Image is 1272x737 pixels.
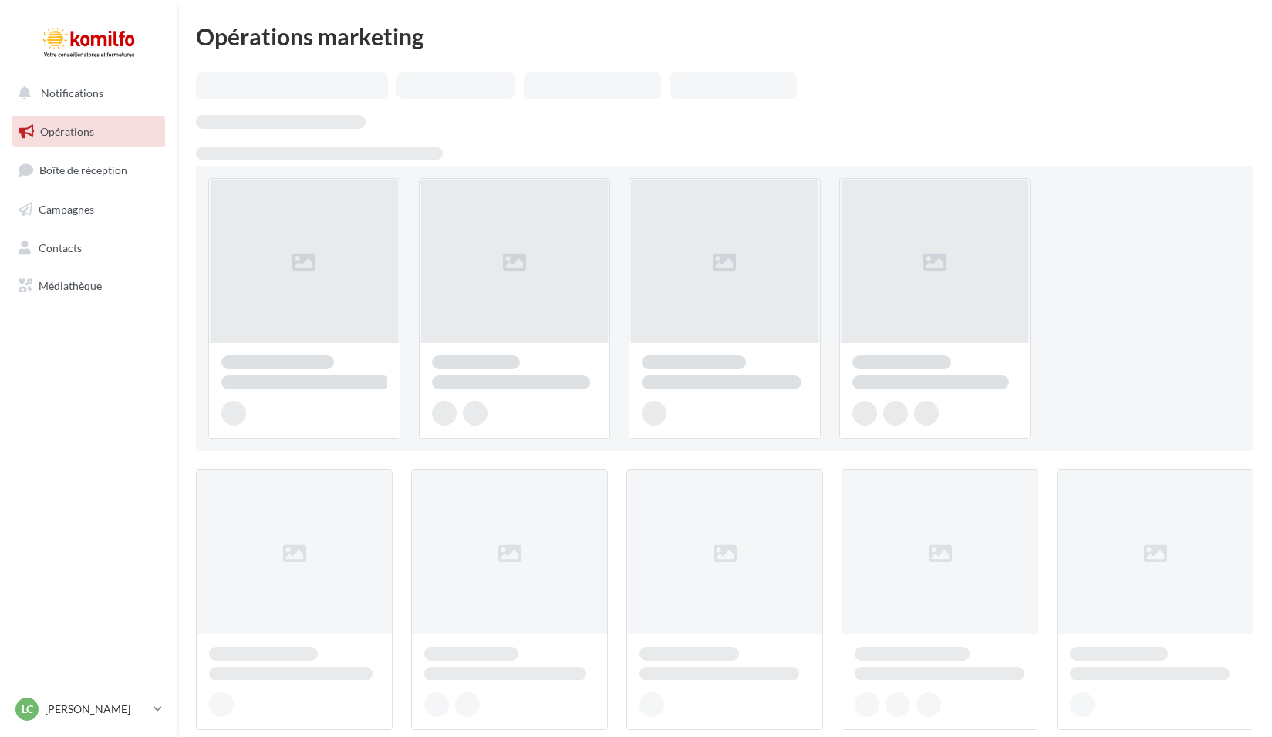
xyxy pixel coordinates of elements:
[9,116,168,148] a: Opérations
[39,163,127,177] span: Boîte de réception
[45,702,147,717] p: [PERSON_NAME]
[41,86,103,99] span: Notifications
[22,702,33,717] span: Lc
[9,194,168,226] a: Campagnes
[39,279,102,292] span: Médiathèque
[40,125,94,138] span: Opérations
[39,241,82,254] span: Contacts
[12,695,165,724] a: Lc [PERSON_NAME]
[9,232,168,264] a: Contacts
[9,77,162,109] button: Notifications
[39,203,94,216] span: Campagnes
[196,25,1253,48] div: Opérations marketing
[9,270,168,302] a: Médiathèque
[9,153,168,187] a: Boîte de réception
